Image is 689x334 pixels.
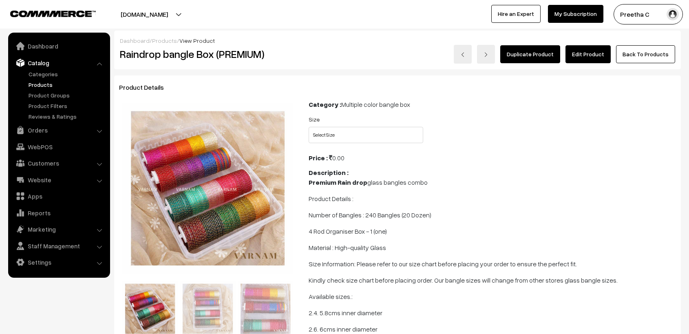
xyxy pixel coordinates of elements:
img: COMMMERCE [10,11,96,17]
p: 2.6. 6cms inner diameter [309,324,676,334]
a: Products [26,80,107,89]
img: left-arrow.png [460,52,465,57]
a: Settings [10,255,107,270]
p: Material : High-quality Glass [309,243,676,252]
span: View Product [179,37,215,44]
p: glass bangles combo [309,177,676,187]
a: Catalog [10,55,107,70]
a: Back To Products [616,45,675,63]
a: Customers [10,156,107,170]
a: Reports [10,206,107,220]
a: Product Groups [26,91,107,100]
a: Dashboard [10,39,107,53]
h2: Raindrop bangle Box (PREMIUM) [120,48,297,60]
a: Categories [26,70,107,78]
div: Multiple color bangle box [309,100,676,109]
div: / / [120,36,675,45]
img: user [667,8,679,20]
a: My Subscription [548,5,603,23]
a: Apps [10,189,107,203]
img: right-arrow.png [484,52,488,57]
button: Preetha C [614,4,683,24]
label: Size [309,115,320,124]
a: COMMMERCE [10,8,82,18]
a: Website [10,173,107,187]
a: Hire an Expert [491,5,541,23]
b: Category : [309,100,341,108]
p: Kindly check size chart before placing order. Our bangle sizes will change from other stores glas... [309,275,676,285]
img: 1755013474590411.jpg [293,103,464,274]
a: Dashboard [120,37,150,44]
img: 1755013469734912.jpg [122,103,293,274]
a: Product Filters [26,102,107,110]
a: Staff Management [10,239,107,253]
b: Premium Rain drop [309,178,367,186]
a: Edit Product [565,45,611,63]
p: 4 Rod Organiser Box - 1 (one) [309,226,676,236]
a: Duplicate Product [500,45,560,63]
a: Products [152,37,177,44]
b: Description : [309,168,349,177]
a: Marketing [10,222,107,237]
div: 0.00 [309,153,676,163]
p: Available sizes.: [309,292,676,301]
b: Price : [309,154,328,162]
p: 2.4. 5.8cms inner diameter [309,308,676,318]
span: Product Details [119,83,174,91]
p: Size Information: Please refer to our size chart before placing your order to ensure the perfect ... [309,259,676,269]
a: WebPOS [10,139,107,154]
a: Reviews & Ratings [26,112,107,121]
button: [DOMAIN_NAME] [92,4,197,24]
p: Number of Bangles : 240 Bangles (20 Dozen) [309,210,676,220]
p: Product Details : [309,194,676,203]
a: Orders [10,123,107,137]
